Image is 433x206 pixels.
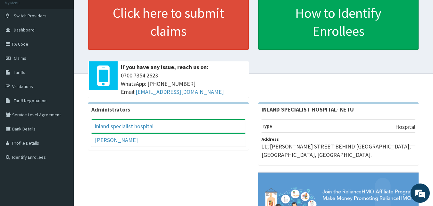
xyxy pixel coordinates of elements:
span: Claims [14,55,26,61]
a: inland specialist hospital [95,122,154,130]
span: 0700 7354 2623 WhatsApp: [PHONE_NUMBER] Email: [121,71,246,96]
span: Switch Providers [14,13,46,19]
b: If you have any issue, reach us on: [121,63,208,71]
span: Tariffs [14,69,25,75]
b: Type [262,123,272,129]
a: [EMAIL_ADDRESS][DOMAIN_NAME] [136,88,224,95]
p: 11, [PERSON_NAME] STREET BEHIND [GEOGRAPHIC_DATA], [GEOGRAPHIC_DATA], [GEOGRAPHIC_DATA]. [262,142,416,159]
b: Address [262,136,279,142]
strong: INLAND SPECIALIST HOSPITAL- KETU [262,106,354,113]
span: Tariff Negotiation [14,98,46,103]
span: Dashboard [14,27,35,33]
a: [PERSON_NAME] [95,136,138,144]
p: Hospital [395,123,415,131]
b: Administrators [91,106,130,113]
